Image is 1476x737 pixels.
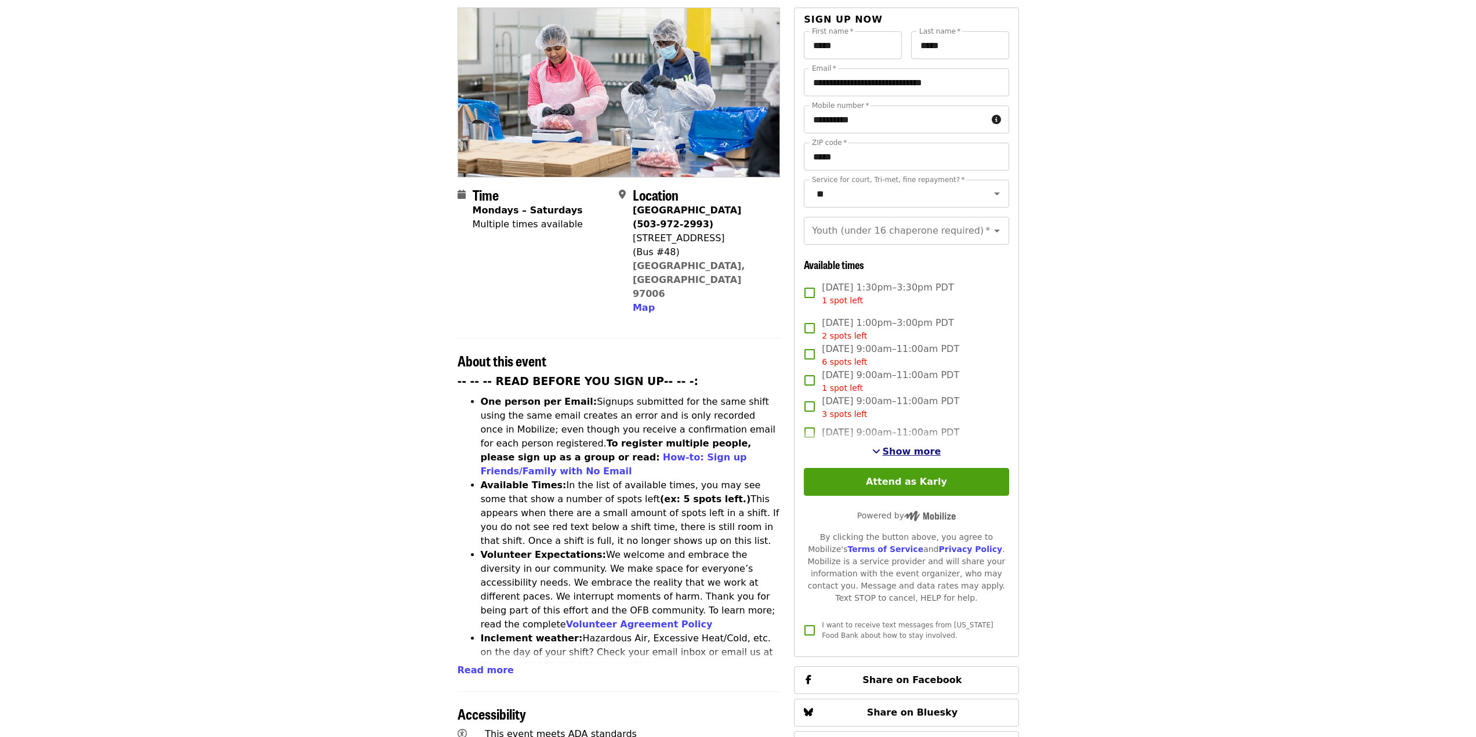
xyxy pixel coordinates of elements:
[822,357,867,366] span: 6 spots left
[633,184,679,205] span: Location
[481,633,583,644] strong: Inclement weather:
[458,375,699,387] strong: -- -- -- READ BEFORE YOU SIGN UP-- -- -:
[904,511,956,521] img: Powered by Mobilize
[989,223,1005,239] button: Open
[481,395,781,478] li: Signups submitted for the same shift using the same email creates an error and is only recorded o...
[992,114,1001,125] i: circle-info icon
[481,548,781,631] li: We welcome and embrace the diversity in our community. We make space for everyone’s accessibility...
[481,631,781,701] li: Hazardous Air, Excessive Heat/Cold, etc. on the day of your shift? Check your email inbox or emai...
[812,102,869,109] label: Mobile number
[794,666,1018,694] button: Share on Facebook
[938,544,1002,554] a: Privacy Policy
[633,205,741,230] strong: [GEOGRAPHIC_DATA] (503-972-2993)
[458,663,514,677] button: Read more
[566,619,713,630] a: Volunteer Agreement Policy
[458,350,546,371] span: About this event
[481,478,781,548] li: In the list of available times, you may see some that show a number of spots left This appears wh...
[822,426,959,440] span: [DATE] 9:00am–11:00am PDT
[822,331,867,340] span: 2 spots left
[822,409,867,419] span: 3 spots left
[633,245,771,259] div: (Bus #48)
[481,396,597,407] strong: One person per Email:
[822,281,953,307] span: [DATE] 1:30pm–3:30pm PDT
[481,480,567,491] strong: Available Times:
[481,452,747,477] a: How-to: Sign up Friends/Family with No Email
[812,65,836,72] label: Email
[481,549,607,560] strong: Volunteer Expectations:
[822,621,993,640] span: I want to receive text messages from [US_STATE] Food Bank about how to stay involved.
[812,139,847,146] label: ZIP code
[473,205,583,216] strong: Mondays – Saturdays
[862,674,962,685] span: Share on Facebook
[822,342,959,368] span: [DATE] 9:00am–11:00am PDT
[633,301,655,315] button: Map
[804,14,883,25] span: Sign up now
[473,217,583,231] div: Multiple times available
[804,68,1009,96] input: Email
[481,438,752,463] strong: To register multiple people, please sign up as a group or read:
[458,8,780,176] img: Oct/Nov/Dec - Beaverton: Repack/Sort (age 10+) organized by Oregon Food Bank
[911,31,1009,59] input: Last name
[919,28,960,35] label: Last name
[872,445,941,459] button: See more timeslots
[883,446,941,457] span: Show more
[804,531,1009,604] div: By clicking the button above, you agree to Mobilize's and . Mobilize is a service provider and wi...
[989,186,1005,202] button: Open
[822,316,953,342] span: [DATE] 1:00pm–3:00pm PDT
[804,468,1009,496] button: Attend as Karly
[804,31,902,59] input: First name
[804,106,987,133] input: Mobile number
[633,302,655,313] span: Map
[660,493,750,504] strong: (ex: 5 spots left.)
[822,383,863,393] span: 1 spot left
[822,296,863,305] span: 1 spot left
[458,665,514,676] span: Read more
[857,511,956,520] span: Powered by
[458,703,526,724] span: Accessibility
[619,189,626,200] i: map-marker-alt icon
[804,257,864,272] span: Available times
[458,189,466,200] i: calendar icon
[633,231,771,245] div: [STREET_ADDRESS]
[822,394,959,420] span: [DATE] 9:00am–11:00am PDT
[812,28,854,35] label: First name
[473,184,499,205] span: Time
[804,143,1009,170] input: ZIP code
[822,368,959,394] span: [DATE] 9:00am–11:00am PDT
[812,176,965,183] label: Service for court, Tri-met, fine repayment?
[867,707,958,718] span: Share on Bluesky
[633,260,745,299] a: [GEOGRAPHIC_DATA], [GEOGRAPHIC_DATA] 97006
[794,699,1018,727] button: Share on Bluesky
[847,544,923,554] a: Terms of Service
